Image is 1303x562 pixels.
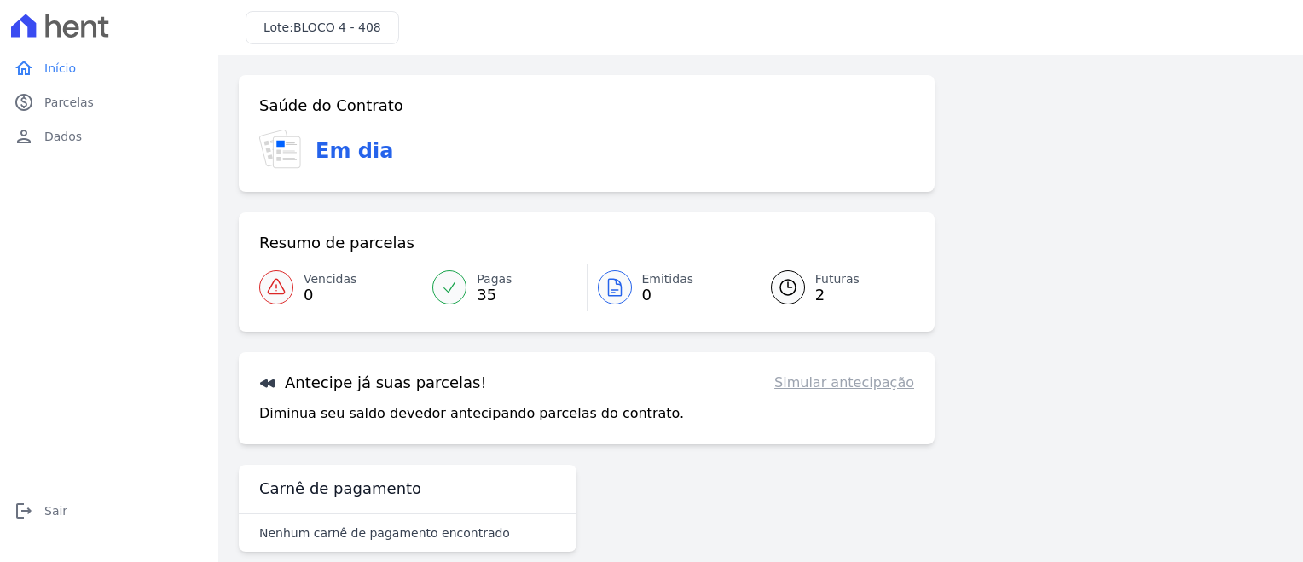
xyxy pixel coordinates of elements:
[259,96,403,116] h3: Saúde do Contrato
[7,85,211,119] a: paidParcelas
[44,128,82,145] span: Dados
[44,60,76,77] span: Início
[815,270,860,288] span: Futuras
[14,92,34,113] i: paid
[304,270,356,288] span: Vencidas
[259,403,684,424] p: Diminua seu saldo devedor antecipando parcelas do contrato.
[588,264,750,311] a: Emitidas 0
[774,373,914,393] a: Simular antecipação
[7,494,211,528] a: logoutSair
[14,58,34,78] i: home
[477,270,512,288] span: Pagas
[750,264,914,311] a: Futuras 2
[44,94,94,111] span: Parcelas
[477,288,512,302] span: 35
[259,478,421,499] h3: Carnê de pagamento
[259,524,510,542] p: Nenhum carnê de pagamento encontrado
[7,51,211,85] a: homeInício
[259,373,487,393] h3: Antecipe já suas parcelas!
[293,20,381,34] span: BLOCO 4 - 408
[14,501,34,521] i: logout
[642,270,694,288] span: Emitidas
[304,288,356,302] span: 0
[7,119,211,154] a: personDados
[263,19,381,37] h3: Lote:
[259,233,414,253] h3: Resumo de parcelas
[422,264,586,311] a: Pagas 35
[14,126,34,147] i: person
[259,264,422,311] a: Vencidas 0
[642,288,694,302] span: 0
[316,136,393,166] h3: Em dia
[44,502,67,519] span: Sair
[815,288,860,302] span: 2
